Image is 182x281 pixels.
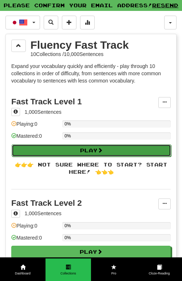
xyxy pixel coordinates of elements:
div: Mastered: 0 [11,132,59,144]
div: Playing: 0 [11,120,59,132]
button: Add sentence to collection [62,16,76,29]
div: 1,000 Sentences [25,108,62,116]
div: Playing: 0 [11,222,59,234]
button: Play [11,246,171,258]
div: 👉👉👉 Not sure where to start? Start here! 👈👈👈 [11,161,171,176]
button: Search sentences [44,16,58,29]
div: 1,000 Sentences [25,210,62,217]
div: Fluency Fast Track [31,40,129,51]
a: Resend [152,2,178,8]
p: Expand your vocabulary quickly and efficiently - play through 10 collections in order of difficul... [11,63,171,84]
span: Cloze-Reading [136,271,182,276]
button: More stats [80,16,95,29]
div: 10 Collections / 10,000 Sentences [31,51,129,58]
div: Mastered: 0 [11,234,59,246]
button: Play [12,144,171,157]
div: Fast Track Level 2 [11,198,154,208]
span: Collections [45,271,91,276]
span: Pro [91,271,136,276]
div: Fast Track Level 1 [11,97,154,106]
